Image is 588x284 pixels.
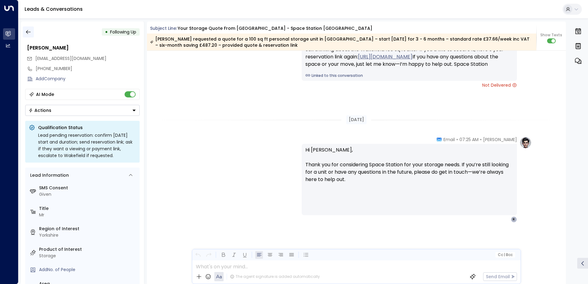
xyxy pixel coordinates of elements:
[36,65,140,72] div: [PHONE_NUMBER]
[482,82,517,88] span: Not Delivered
[504,253,505,257] span: |
[39,246,137,253] label: Product of Interest
[39,191,137,198] div: Given
[459,136,479,143] span: 07:25 AM
[205,251,213,259] button: Redo
[495,252,515,258] button: Cc|Bcc
[38,132,136,159] div: Lead pending reservation: confirm [DATE] start and duration; send reservation link; ask if they w...
[39,212,137,218] div: Mr
[511,216,517,223] div: R
[519,136,532,149] img: profile-logo.png
[36,91,54,97] div: AI Mode
[110,29,136,35] span: Following Up
[456,136,458,143] span: •
[25,105,140,116] div: Button group with a nested menu
[540,32,562,38] span: Show Texts
[150,36,533,48] div: [PERSON_NAME] requested a quote for a 100 sq ft personal storage unit in [GEOGRAPHIC_DATA] – star...
[28,172,69,179] div: Lead Information
[39,226,137,232] label: Region of Interest
[29,108,51,113] div: Actions
[35,55,106,61] span: [EMAIL_ADDRESS][DOMAIN_NAME]
[498,253,512,257] span: Cc Bcc
[358,53,412,61] a: [URL][DOMAIN_NAME]
[25,6,83,13] a: Leads & Conversations
[39,253,137,259] div: Storage
[305,73,513,78] a: Linked to this conversation
[480,136,482,143] span: •
[35,55,106,62] span: rodger7898@gmail.com
[483,136,517,143] span: [PERSON_NAME]
[305,146,513,191] p: Hi [PERSON_NAME], Thank you for considering Space Station for your storage needs. If you’re still...
[178,25,372,32] div: Your storage quote from [GEOGRAPHIC_DATA] - Space Station [GEOGRAPHIC_DATA]
[39,205,137,212] label: Title
[39,185,137,191] label: SMS Consent
[150,25,177,31] span: Subject Line:
[36,76,140,82] div: AddCompany
[194,251,202,259] button: Undo
[25,105,140,116] button: Actions
[346,115,367,124] div: [DATE]
[105,26,108,37] div: •
[39,232,137,239] div: Yorkshire
[443,136,455,143] span: Email
[230,274,320,279] div: The agent signature is added automatically
[27,44,140,52] div: [PERSON_NAME]
[305,46,513,68] div: Still thinking about the Wakefield 100 sq ft unit? If you’d like to secure it, here’s your reserv...
[39,266,137,273] div: AddNo. of People
[38,124,136,131] p: Qualification Status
